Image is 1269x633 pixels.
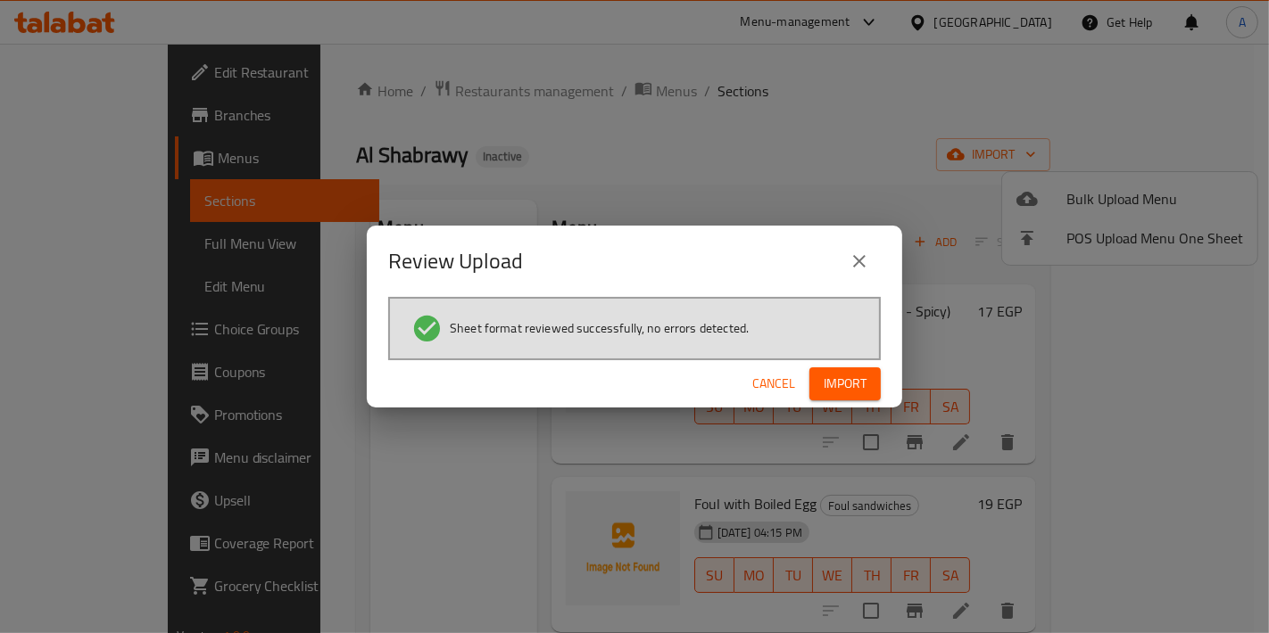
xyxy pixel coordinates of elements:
[450,319,749,337] span: Sheet format reviewed successfully, no errors detected.
[838,240,881,283] button: close
[752,373,795,395] span: Cancel
[809,367,881,400] button: Import
[388,247,523,275] h2: Review Upload
[824,373,867,395] span: Import
[745,367,802,400] button: Cancel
